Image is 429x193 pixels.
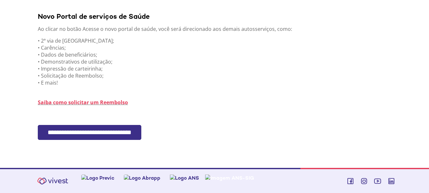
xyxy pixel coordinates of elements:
img: Vivest [34,174,72,188]
img: Logo Abrapp [124,175,160,181]
p: Ao clicar no botão Acesse o novo portal de saúde, você será direcionado aos demais autosserviços,... [38,25,396,32]
div: Novo Portal de serviços de Saúde [38,12,396,21]
img: Logo ANS [170,175,199,181]
section: <span lang="pt-BR" dir="ltr">FacPlanPortlet - SSO Fácil</span> [38,125,396,156]
img: Logo Previc [81,175,114,181]
p: • 2ª via de [GEOGRAPHIC_DATA]; • Carências; • Dados de beneficiários; • Demonstrativos de utiliza... [38,37,396,86]
a: Saiba como solicitar um Reembolso [38,99,128,106]
img: Imagem ANS-SIG [205,175,254,181]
